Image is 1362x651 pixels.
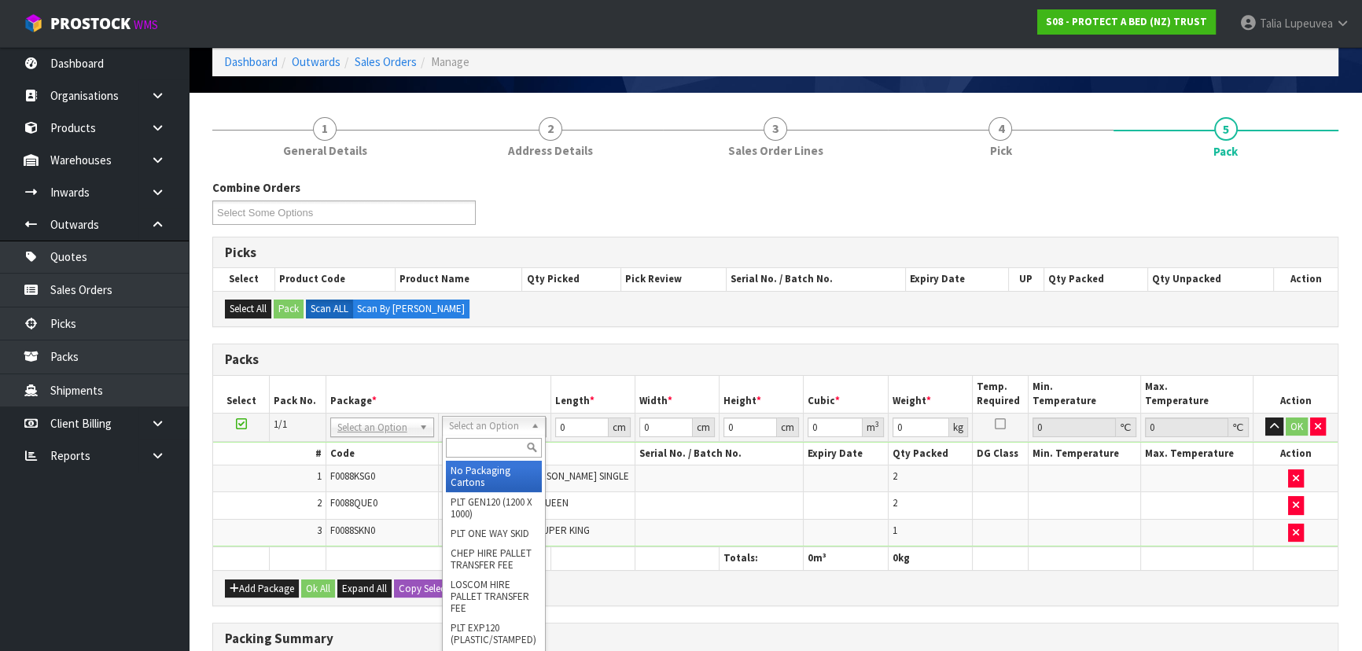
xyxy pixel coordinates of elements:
[1253,443,1338,465] th: Action
[330,524,375,537] span: F0088SKN0
[337,418,413,437] span: Select an Option
[1029,443,1141,465] th: Min. Temperature
[326,376,550,413] th: Package
[270,376,326,413] th: Pack No.
[522,268,621,290] th: Qty Picked
[863,417,884,437] div: m
[1141,376,1253,413] th: Max. Temperature
[621,268,727,290] th: Pick Review
[446,543,542,575] li: CHEP HIRE PALLET TRANSFER FEE
[875,419,879,429] sup: 3
[1260,16,1282,31] span: Talia
[446,575,542,618] li: LOSCOM HIRE PALLET TRANSFER FEE
[213,376,270,413] th: Select
[1141,443,1253,465] th: Max. Temperature
[972,376,1029,413] th: Temp. Required
[550,376,635,413] th: Length
[317,524,322,537] span: 3
[274,417,287,431] span: 1/1
[342,582,387,595] span: Expand All
[1214,117,1238,141] span: 5
[337,579,392,598] button: Expand All
[539,117,562,141] span: 2
[301,579,335,598] button: Ok All
[989,142,1011,159] span: Pick
[396,268,522,290] th: Product Name
[213,443,326,465] th: #
[1037,9,1216,35] a: S08 - PROTECT A BED (NZ) TRUST
[213,268,274,290] th: Select
[808,551,813,565] span: 0
[352,300,469,318] label: Scan By [PERSON_NAME]
[905,268,1008,290] th: Expiry Date
[1273,268,1338,290] th: Action
[449,417,525,436] span: Select an Option
[283,142,367,159] span: General Details
[1116,417,1136,437] div: ℃
[609,417,631,437] div: cm
[225,245,1326,260] h3: Picks
[893,496,897,509] span: 2
[1213,143,1238,160] span: Pack
[224,54,278,69] a: Dashboard
[317,469,322,483] span: 1
[804,443,888,465] th: Expiry Date
[949,417,968,437] div: kg
[394,579,463,598] button: Copy Selected
[804,547,888,570] th: m³
[306,300,353,318] label: Scan ALL
[1008,268,1044,290] th: UP
[804,376,888,413] th: Cubic
[777,417,799,437] div: cm
[1228,417,1249,437] div: ℃
[225,579,299,598] button: Add Package
[317,496,322,509] span: 2
[720,547,804,570] th: Totals:
[988,117,1012,141] span: 4
[274,300,304,318] button: Pack
[1046,15,1207,28] strong: S08 - PROTECT A BED (NZ) TRUST
[326,443,438,465] th: Code
[446,524,542,543] li: PLT ONE WAY SKID
[893,469,897,483] span: 2
[446,618,542,649] li: PLT EXP120 (PLASTIC/STAMPED)
[330,496,377,509] span: F0088QUE0
[635,443,804,465] th: Serial No. / Batch No.
[635,376,719,413] th: Width
[893,524,897,537] span: 1
[972,443,1029,465] th: DG Class
[225,631,1326,646] h3: Packing Summary
[330,469,375,483] span: F0088KSG0
[1253,376,1338,413] th: Action
[893,551,898,565] span: 0
[212,179,300,196] label: Combine Orders
[225,352,1326,367] h3: Packs
[431,54,469,69] span: Manage
[1029,376,1141,413] th: Min. Temperature
[1044,268,1147,290] th: Qty Packed
[355,54,417,69] a: Sales Orders
[50,13,131,34] span: ProStock
[292,54,340,69] a: Outwards
[1286,417,1308,436] button: OK
[764,117,787,141] span: 3
[134,17,158,32] small: WMS
[438,443,635,465] th: Name
[225,300,271,318] button: Select All
[728,142,823,159] span: Sales Order Lines
[720,376,804,413] th: Height
[888,376,972,413] th: Weight
[727,268,906,290] th: Serial No. / Batch No.
[1148,268,1274,290] th: Qty Unpacked
[508,142,593,159] span: Address Details
[888,443,972,465] th: Qty Packed
[888,547,972,570] th: kg
[24,13,43,33] img: cube-alt.png
[274,268,395,290] th: Product Code
[313,117,337,141] span: 1
[446,461,542,492] li: No Packaging Cartons
[446,492,542,524] li: PLT GEN120 (1200 X 1000)
[693,417,715,437] div: cm
[1284,16,1333,31] span: Lupeuvea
